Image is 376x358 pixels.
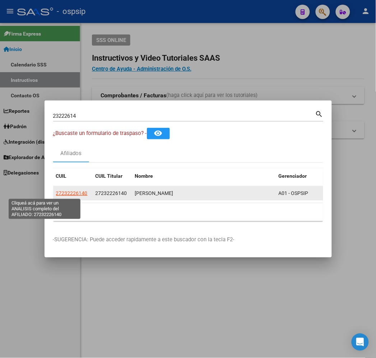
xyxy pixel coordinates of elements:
[96,190,127,196] span: 27232226140
[96,173,123,179] span: CUIL Titular
[60,149,82,158] div: Afiliados
[53,168,93,184] datatable-header-cell: CUIL
[352,334,369,351] div: Open Intercom Messenger
[279,173,307,179] span: Gerenciador
[132,168,276,184] datatable-header-cell: Nombre
[135,173,153,179] span: Nombre
[276,168,330,184] datatable-header-cell: Gerenciador
[154,129,163,138] mat-icon: remove_red_eye
[53,236,323,244] p: -SUGERENCIA: Puede acceder rapidamente a este buscador con la tecla F2-
[135,189,273,197] div: [PERSON_NAME]
[56,173,67,179] span: CUIL
[93,168,132,184] datatable-header-cell: CUIL Titular
[53,130,147,136] span: ¿Buscaste un formulario de traspaso? -
[53,203,323,221] div: 1 total
[56,190,88,196] span: 27232226140
[279,190,308,196] span: A01 - OSPSIP
[315,109,324,118] mat-icon: search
